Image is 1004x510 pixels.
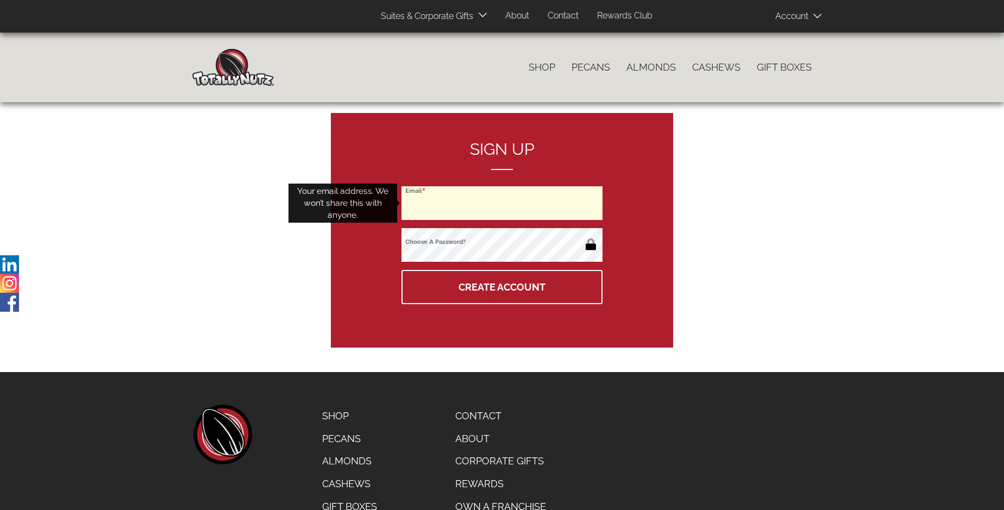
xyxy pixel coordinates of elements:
a: About [497,5,537,27]
button: Create Account [401,270,603,304]
a: Pecans [314,427,385,450]
a: Contact [539,5,587,27]
a: Rewards Club [589,5,661,27]
a: Almonds [618,56,684,79]
a: Corporate Gifts [447,450,554,473]
a: Suites & Corporate Gifts [373,6,476,27]
a: About [447,427,554,450]
a: Shop [520,56,563,79]
a: Shop [314,405,385,427]
a: Cashews [684,56,749,79]
img: Home [192,49,274,86]
a: Contact [447,405,554,427]
div: Your email address. We won’t share this with anyone. [288,184,397,223]
a: home [192,405,252,464]
a: Gift Boxes [749,56,820,79]
a: Cashews [314,473,385,495]
input: Email [401,186,603,220]
a: Pecans [563,56,618,79]
h2: Sign up [401,140,603,170]
a: Almonds [314,450,385,473]
a: Rewards [447,473,554,495]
